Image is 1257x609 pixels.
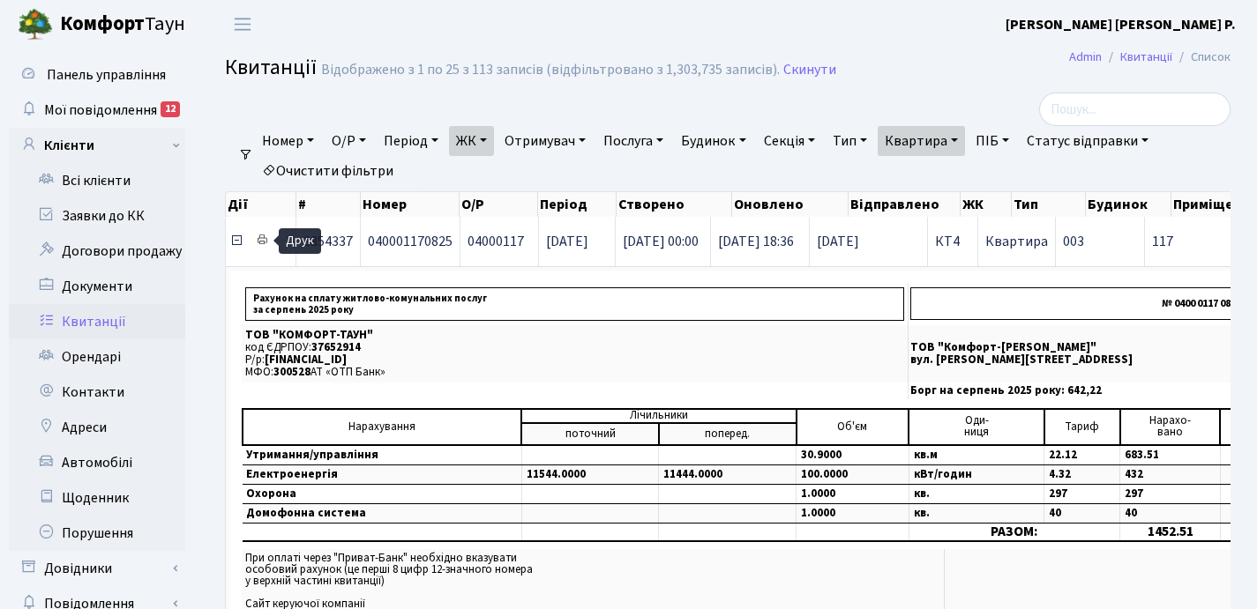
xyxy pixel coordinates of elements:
td: 4.32 [1044,464,1120,484]
td: 40 [1120,503,1221,523]
td: 297 [1120,484,1221,503]
th: Номер [361,192,460,217]
span: 04000117 [468,232,524,251]
p: Р/р: [245,354,904,366]
a: ПІБ [969,126,1016,156]
a: Мої повідомлення12 [9,93,185,128]
td: 1.0000 [797,484,909,503]
a: Admin [1069,48,1102,66]
a: Квитанції [9,304,185,339]
li: Список [1172,48,1231,67]
a: Адреси [9,410,185,445]
td: 11544.0000 [521,464,659,484]
td: 30.9000 [797,445,909,465]
a: Автомобілі [9,445,185,480]
a: Отримувач [498,126,593,156]
td: Нарахо- вано [1120,409,1221,445]
a: Статус відправки [1020,126,1156,156]
span: [DATE] 00:00 [623,232,699,251]
p: МФО: АТ «ОТП Банк» [245,367,904,378]
td: РАЗОМ: [909,523,1119,541]
td: Лічильники [521,409,796,423]
td: Оди- ниця [909,409,1044,445]
span: 040001170825 [368,232,453,251]
input: Пошук... [1039,93,1231,126]
span: Квартира [985,232,1048,251]
img: logo.png [18,7,53,42]
a: Панель управління [9,57,185,93]
td: Тариф [1044,409,1120,445]
td: 1.0000 [797,503,909,523]
a: Квитанції [1120,48,1172,66]
td: кв.м [909,445,1044,465]
p: ТОВ "КОМФОРТ-ТАУН" [245,330,904,341]
th: # [296,192,361,217]
span: Панель управління [47,65,166,85]
span: КТ4 [935,234,970,249]
td: 100.0000 [797,464,909,484]
td: поперед. [659,423,797,445]
div: Відображено з 1 по 25 з 113 записів (відфільтровано з 1,303,735 записів). [321,62,780,78]
td: Нарахування [243,409,521,445]
a: Контакти [9,375,185,410]
th: Дії [226,192,296,217]
span: [FINANCIAL_ID] [265,352,347,368]
td: кв. [909,503,1044,523]
a: О/Р [325,126,373,156]
span: [DATE] 18:36 [718,232,794,251]
b: [PERSON_NAME] [PERSON_NAME] Р. [1006,15,1236,34]
td: Утримання/управління [243,445,521,465]
a: Будинок [674,126,752,156]
a: Щоденник [9,480,185,516]
div: 12 [161,101,180,117]
td: 1452.51 [1120,523,1221,541]
span: Мої повідомлення [44,100,157,120]
button: Переключити навігацію [221,10,265,39]
td: кВт/годин [909,464,1044,484]
td: 432 [1120,464,1221,484]
th: О/Р [460,192,538,217]
td: 297 [1044,484,1120,503]
th: Період [538,192,617,217]
span: 117 [1152,234,1252,249]
p: код ЄДРПОУ: [245,342,904,353]
span: [DATE] [546,232,588,251]
a: Тип [826,126,874,156]
p: Рахунок на сплату житлово-комунальних послуг за серпень 2025 року [245,287,904,321]
a: Договори продажу [9,234,185,269]
a: Документи [9,269,185,304]
td: 11444.0000 [659,464,797,484]
td: Охорона [243,484,521,503]
a: Довідники [9,551,185,586]
th: ЖК [961,192,1012,217]
td: кв. [909,484,1044,503]
a: Клієнти [9,128,185,163]
span: Таун [60,10,185,40]
span: Квитанції [225,52,317,83]
div: Друк [279,228,321,254]
a: ЖК [449,126,494,156]
th: Відправлено [849,192,961,217]
span: 300528 [273,364,311,380]
a: Період [377,126,445,156]
span: 3354337 [303,232,353,251]
a: [PERSON_NAME] [PERSON_NAME] Р. [1006,14,1236,35]
td: Домофонна система [243,503,521,523]
th: Створено [617,192,733,217]
th: Будинок [1086,192,1171,217]
span: [DATE] [817,234,920,249]
td: 22.12 [1044,445,1120,465]
td: 40 [1044,503,1120,523]
span: 37652914 [311,339,361,355]
nav: breadcrumb [1043,39,1257,76]
a: Орендарі [9,339,185,375]
td: 683.51 [1120,445,1221,465]
a: Послуга [596,126,670,156]
th: Оновлено [732,192,849,217]
a: Квартира [878,126,965,156]
a: Секція [757,126,822,156]
a: Очистити фільтри [255,156,400,186]
a: Порушення [9,516,185,551]
td: Електроенергія [243,464,521,484]
td: поточний [521,423,659,445]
